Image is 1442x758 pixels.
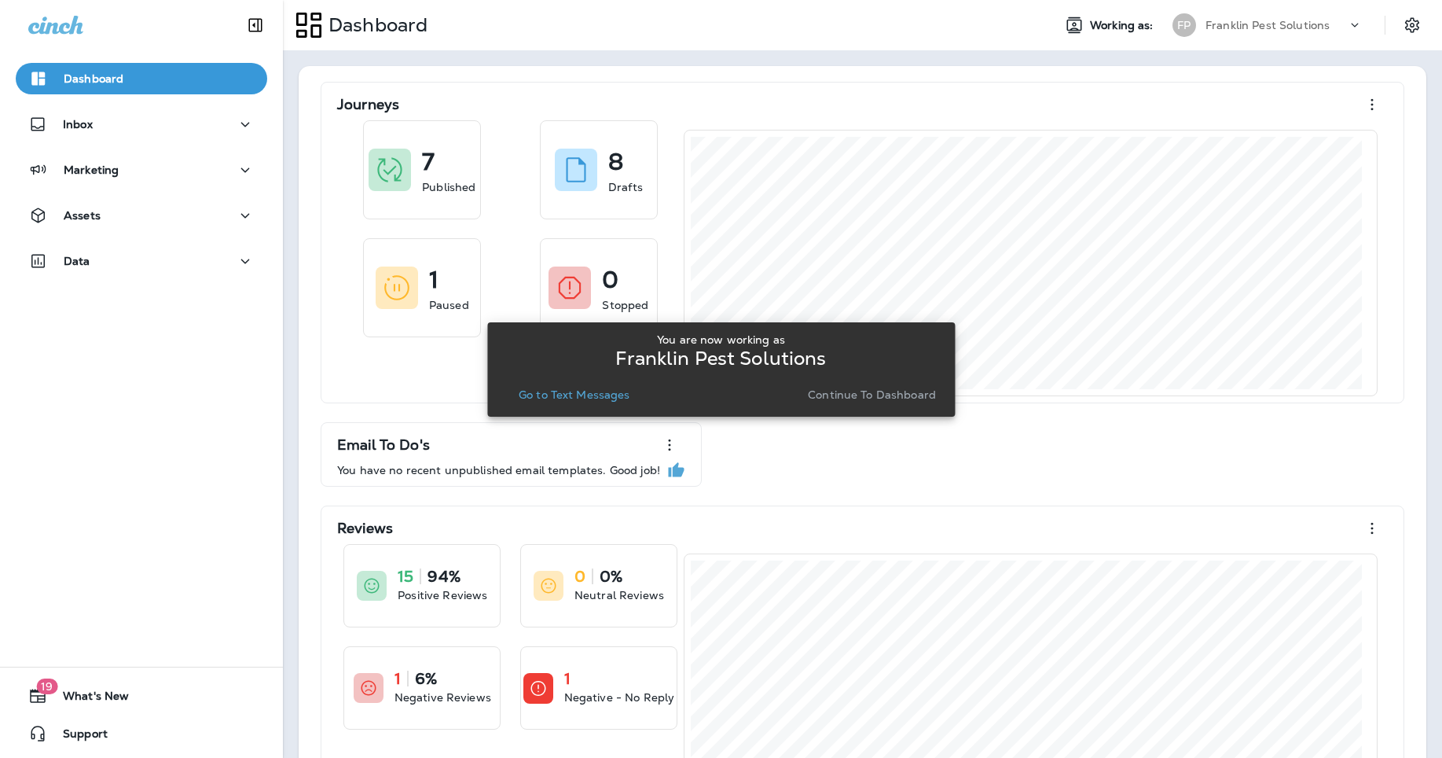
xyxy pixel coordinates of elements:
p: Positive Reviews [398,587,487,603]
p: Negative Reviews [394,690,491,705]
p: Journeys [337,97,399,112]
p: 1 [429,272,438,288]
p: Paused [429,297,469,313]
p: Dashboard [322,13,427,37]
button: Data [16,245,267,277]
button: Dashboard [16,63,267,94]
span: Working as: [1090,19,1157,32]
p: 1 [394,671,401,686]
p: 15 [398,568,413,584]
p: Franklin Pest Solutions [615,352,826,365]
button: Assets [16,200,267,231]
span: 19 [36,679,57,694]
p: You have no recent unpublished email templates. Good job! [337,464,660,477]
span: What's New [47,690,129,708]
button: Inbox [16,109,267,140]
p: You are now working as [657,333,785,346]
p: Inbox [63,118,93,131]
p: Reviews [337,521,393,536]
button: Marketing [16,154,267,186]
p: Franklin Pest Solutions [1205,19,1330,31]
p: 6% [415,671,437,686]
button: Go to Text Messages [512,384,637,406]
span: Support [47,727,108,746]
p: 7 [422,154,435,170]
button: Continue to Dashboard [802,384,942,406]
button: Collapse Sidebar [233,9,277,41]
p: Dashboard [64,72,123,85]
button: Support [16,718,267,749]
p: Continue to Dashboard [808,388,936,401]
p: 94% [427,568,460,584]
p: Marketing [64,164,119,176]
p: Published [422,179,475,195]
p: Assets [64,209,101,222]
button: Settings [1398,11,1426,39]
button: 19What's New [16,680,267,712]
p: Go to Text Messages [519,388,630,401]
div: FP [1172,13,1196,37]
p: Email To Do's [337,437,430,453]
p: Data [64,255,90,267]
